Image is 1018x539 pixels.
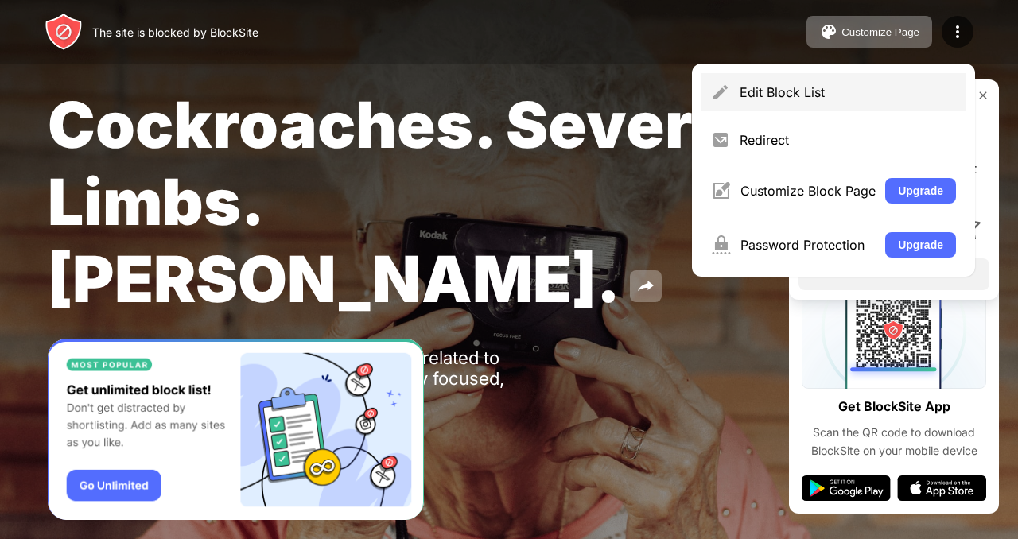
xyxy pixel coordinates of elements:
img: menu-customize.svg [711,181,731,200]
div: Oops! [DOMAIN_NAME] is unavailable as it is related to adult which is a category you've blocked. ... [48,347,539,409]
span: Cockroaches. Severed Limbs. [PERSON_NAME]. [48,86,771,317]
img: menu-redirect.svg [711,130,730,149]
div: Customize Block Page [740,183,876,199]
button: Customize Page [806,16,932,48]
img: header-logo.svg [45,13,83,51]
div: Edit Block List [740,84,956,100]
div: The site is blocked by BlockSite [92,25,258,39]
img: menu-icon.svg [948,22,967,41]
button: Upgrade [885,232,956,258]
img: menu-pencil.svg [711,83,730,102]
button: Upgrade [885,178,956,204]
div: Redirect [740,132,956,148]
iframe: Banner [48,339,424,521]
img: share.svg [636,277,655,296]
img: menu-password.svg [711,235,731,254]
img: rate-us-close.svg [977,89,989,102]
div: Password Protection [740,237,876,253]
div: Customize Page [841,26,919,38]
img: pallet.svg [819,22,838,41]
